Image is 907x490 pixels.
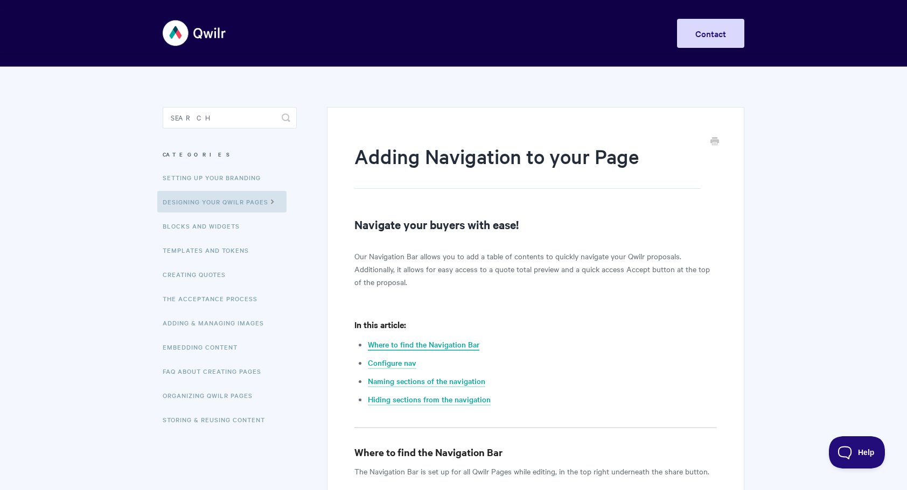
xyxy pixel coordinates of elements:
a: Storing & Reusing Content [163,409,273,430]
a: Templates and Tokens [163,239,257,261]
input: Search [163,107,297,129]
a: Print this Article [710,136,719,148]
a: The Acceptance Process [163,288,266,309]
iframe: Toggle Customer Support [829,436,885,468]
h1: Adding Navigation to your Page [354,143,701,189]
a: Hiding sections from the navigation [368,394,491,406]
h2: Navigate your buyers with ease! [354,216,717,233]
a: Designing Your Qwilr Pages [157,191,287,212]
b: In this article: [354,318,406,330]
p: The Navigation Bar is set up for all Qwilr Pages while editing, in the top right underneath the s... [354,465,717,478]
h3: Where to find the Navigation Bar [354,445,717,460]
a: Blocks and Widgets [163,215,248,237]
a: Creating Quotes [163,264,234,285]
h3: Categories [163,145,297,164]
a: Organizing Qwilr Pages [163,385,261,406]
a: Where to find the Navigation Bar [368,339,479,351]
a: Contact [677,19,744,48]
a: Configure nav [368,357,416,369]
a: Adding & Managing Images [163,312,272,333]
img: Qwilr Help Center [163,13,227,53]
a: Setting up your Branding [163,167,269,188]
a: Embedding Content [163,336,246,358]
a: FAQ About Creating Pages [163,360,269,382]
a: Naming sections of the navigation [368,375,485,387]
p: Our Navigation Bar allows you to add a table of contents to quickly navigate your Qwilr proposals... [354,250,717,288]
